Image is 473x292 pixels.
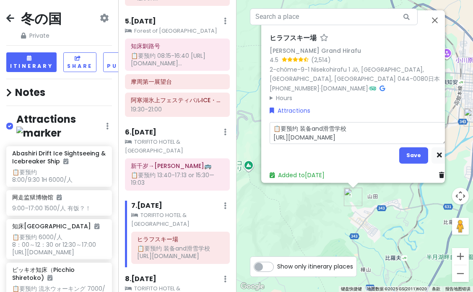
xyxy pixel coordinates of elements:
button: 地图镜头控件 [452,188,469,204]
h6: ヒラフスキー場 [270,34,317,42]
i: Added to itinerary [57,194,62,200]
button: Share [63,52,96,72]
button: Publish [103,52,145,72]
i: Added to itinerary [47,275,52,281]
textarea: 📋要预约 装备and滑雪学校 [URL][DOMAIN_NAME] [270,122,447,144]
h6: 摩周第一展望台 [131,78,224,85]
a: [PHONE_NUMBER] [270,84,320,92]
summary: Hours [270,93,447,102]
h6: ピッキオ知床（Picchio Shiretoko) [12,266,106,281]
small: TORIFITO HOTEL & [GEOGRAPHIC_DATA] [125,138,230,155]
h6: 网走监狱博物馆 [12,194,62,201]
h6: 5 . [DATE] [125,17,156,26]
h6: 知床釧路号 [131,42,224,50]
h6: 新千岁→ニセコ🚌 [131,162,224,170]
small: Forest of [GEOGRAPHIC_DATA] [125,27,230,35]
button: 关闭 [425,10,445,30]
div: ヒラフスキー場 [344,188,362,206]
small: TORIFITO HOTEL & [GEOGRAPHIC_DATA] [131,211,230,228]
a: 条款（在新标签页中打开） [432,287,440,291]
div: 📋要预约 6000/人 8：00～12：30 or 12:30～17:00 [URL][DOMAIN_NAME] [12,233,106,256]
a: Attractions [270,106,310,115]
h6: 阿寒湖氷上フェスティバルICE・愛す・阿寒 冬華美 [131,96,224,104]
i: Tripadvisor [369,85,376,91]
div: 📋要预约 装备and滑雪学校 [URL][DOMAIN_NAME] [137,245,224,260]
div: 9:00–17:00 1500/人 有饭？！ [12,204,106,212]
i: Added to itinerary [63,158,68,164]
button: 键盘快捷键 [341,286,362,292]
a: [DOMAIN_NAME] [321,84,368,92]
span: Show only itinerary places [277,262,353,271]
span: Private [21,31,62,40]
div: 19:30-21:00 [131,106,224,113]
div: 📋要预约 8:00/9:30 1H 6000/人 [12,168,106,183]
h4: Attractions [16,113,106,140]
div: 4.5 [270,55,282,64]
h2: 冬の国 [21,10,62,28]
div: (2,514) [311,55,331,64]
button: 缩小 [452,265,469,282]
i: Added to itinerary [94,223,99,229]
a: 在 Google 地图中打开此区域（会打开一个新窗口） [239,281,266,292]
div: 📋要预约 13:40-17:13 or 15:30—19:03 [131,171,224,186]
h6: 知床[GEOGRAPHIC_DATA] [12,222,99,230]
a: Delete place [439,170,447,179]
a: Added to[DATE] [270,171,325,179]
a: Star place [320,34,328,42]
h6: 6 . [DATE] [125,128,156,137]
div: 📋要预约 08:15-16:40 [URL][DOMAIN_NAME]... [131,52,224,67]
a: 2-chōme-9-1 Nisekohirafu 1 Jō, [GEOGRAPHIC_DATA], [GEOGRAPHIC_DATA], [GEOGRAPHIC_DATA] 044-0080日本 [270,65,440,83]
i: Google Maps [379,85,385,91]
button: Itinerary [6,52,57,72]
div: · · [270,34,447,102]
h6: 7 . [DATE] [131,202,162,210]
h6: Abashiri Drift Ice Sightseeing & Icebreaker Ship [12,150,106,165]
h4: Notes [6,86,112,99]
button: Save [399,147,428,163]
a: 报告地图错误 [445,287,470,291]
input: Search a place [250,8,418,25]
img: Google [239,281,266,292]
h6: ヒラフスキー場 [137,235,224,243]
button: 放大 [452,248,469,265]
button: 将街景小人拖到地图上以打开街景 [452,218,469,235]
span: 地图数据 ©2025 GS(2011)6020 [367,287,427,291]
div: [PERSON_NAME] Grand Hirafu [270,46,447,55]
h6: 8 . [DATE] [125,275,156,284]
img: marker [16,127,61,140]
